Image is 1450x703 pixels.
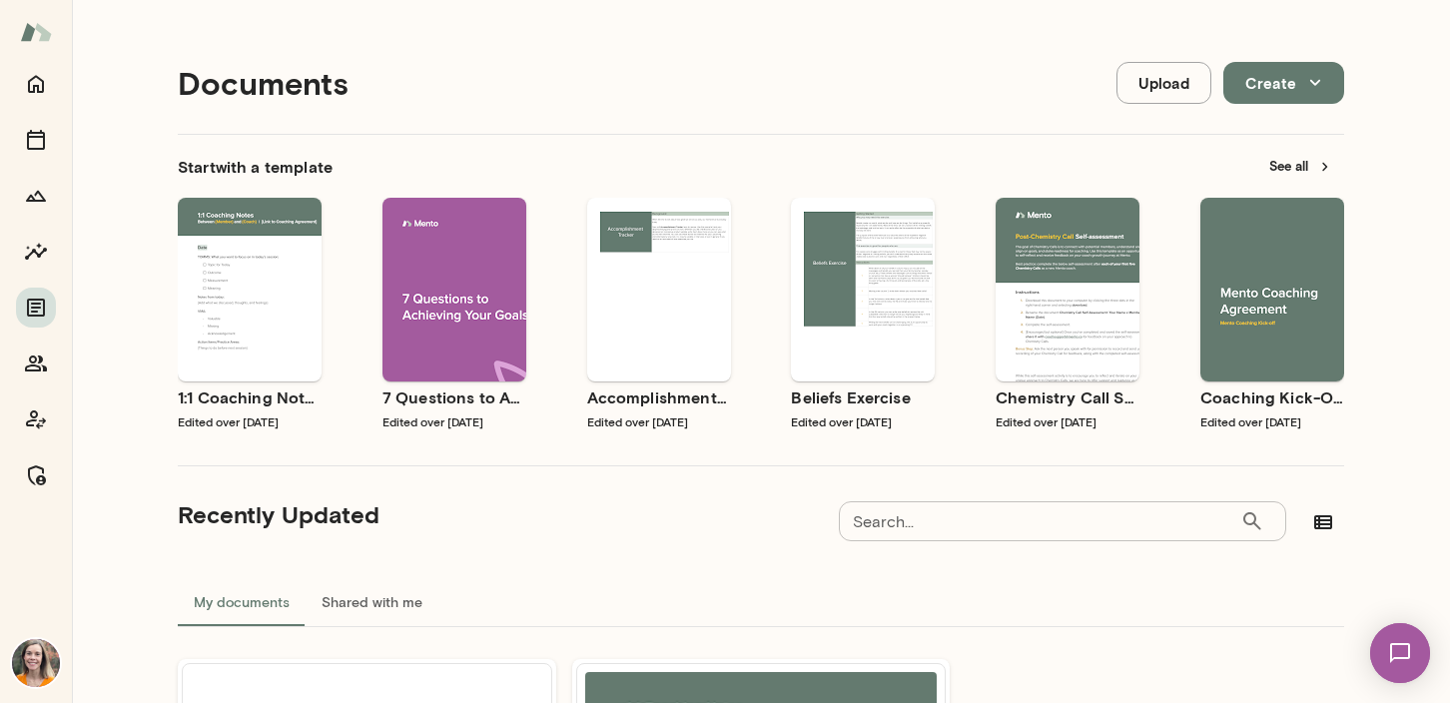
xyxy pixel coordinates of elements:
h6: 7 Questions to Achieving Your Goals [382,385,526,409]
h6: 1:1 Coaching Notes [178,385,322,409]
h6: Start with a template [178,155,333,179]
span: Edited over [DATE] [587,414,688,428]
button: Manage [16,455,56,495]
button: Members [16,344,56,383]
span: Edited over [DATE] [178,414,279,428]
h6: Accomplishment Tracker [587,385,731,409]
button: Shared with me [306,578,438,626]
span: Edited over [DATE] [382,414,483,428]
button: Growth Plan [16,176,56,216]
h5: Recently Updated [178,498,379,530]
h4: Documents [178,64,349,102]
button: Insights [16,232,56,272]
h6: Chemistry Call Self-Assessment [Coaches only] [996,385,1139,409]
h6: Beliefs Exercise [791,385,935,409]
button: Documents [16,288,56,328]
div: documents tabs [178,578,1344,626]
button: See all [1257,151,1344,182]
img: Carrie Kelly [12,639,60,687]
button: My documents [178,578,306,626]
button: Upload [1116,62,1211,104]
span: Edited over [DATE] [1200,414,1301,428]
button: Sessions [16,120,56,160]
span: Edited over [DATE] [996,414,1096,428]
button: Home [16,64,56,104]
span: Edited over [DATE] [791,414,892,428]
button: Coach app [16,399,56,439]
img: Mento [20,13,52,51]
button: Create [1223,62,1344,104]
h6: Coaching Kick-Off | Coaching Agreement [1200,385,1344,409]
